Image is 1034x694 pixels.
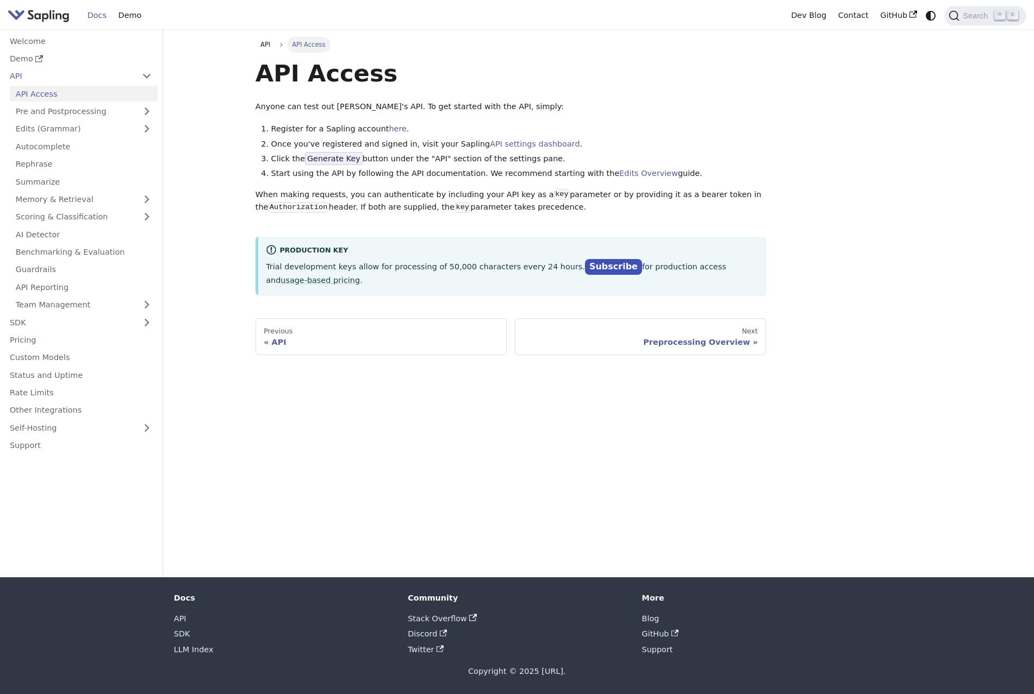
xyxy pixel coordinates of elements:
[523,327,758,336] div: Next
[619,169,678,178] a: Edits Overview
[523,337,758,347] div: Preprocessing Overview
[642,629,679,638] a: GitHub
[264,327,499,336] div: Previous
[1007,10,1018,20] kbd: K
[4,332,158,348] a: Pricing
[271,167,767,180] li: Start using the API by following the API documentation. We recommend starting with the guide.
[82,7,113,24] a: Docs
[10,226,158,242] a: AI Detector
[266,244,758,257] div: Production Key
[408,645,444,654] a: Twitter
[944,6,1026,26] button: Search (Command+K)
[4,51,158,67] a: Demo
[389,124,406,133] a: here
[832,7,875,24] a: Contact
[256,188,767,214] p: When making requests, you can authenticate by including your API key as a parameter or by providi...
[266,260,758,287] p: Trial development keys allow for processing of 50,000 characters every 24 hours. for production a...
[642,614,659,623] a: Blog
[408,629,447,638] a: Discord
[271,138,767,151] li: Once you've registered and signed in, visit your Sapling .
[256,318,507,355] a: PreviousAPI
[554,189,570,200] code: key
[4,438,158,453] a: Support
[10,262,158,277] a: Guardrails
[785,7,832,24] a: Dev Blog
[256,100,767,113] p: Anyone can test out [PERSON_NAME]'s API. To get started with the API, simply:
[642,645,673,654] a: Support
[268,202,328,213] code: Authorization
[4,385,158,401] a: Rate Limits
[174,629,190,638] a: SDK
[10,104,158,119] a: Pre and Postprocessing
[174,593,393,603] div: Docs
[642,593,861,603] div: More
[8,8,73,23] a: Sapling.ai
[287,37,331,52] span: API Access
[256,37,276,52] a: API
[113,7,147,24] a: Demo
[10,86,158,102] a: API Access
[515,318,767,355] a: NextPreprocessing Overview
[136,68,158,84] button: Collapse sidebar category 'API'
[4,33,158,49] a: Welcome
[490,140,580,148] a: API settings dashboard
[10,121,158,137] a: Edits (Grammar)
[4,367,158,383] a: Status and Uptime
[10,138,158,154] a: Autocomplete
[264,337,499,347] div: API
[8,8,70,23] img: Sapling.ai
[874,7,923,24] a: GitHub
[454,202,470,213] code: key
[408,614,476,623] a: Stack Overflow
[923,8,939,23] button: Switch between dark and light mode (currently system mode)
[256,59,767,88] h1: API Access
[174,645,214,654] a: LLM Index
[10,156,158,172] a: Rephrase
[994,10,1005,20] kbd: ⌘
[281,276,360,285] a: usage-based pricing
[10,174,158,190] a: Summarize
[4,314,136,330] a: SDK
[305,152,363,165] span: Generate Key
[271,123,767,136] li: Register for a Sapling account .
[174,665,860,678] div: Copyright © 2025 [URL].
[10,244,158,260] a: Benchmarking & Evaluation
[256,318,767,355] nav: Docs pages
[4,420,158,436] a: Self-Hosting
[174,614,186,623] a: API
[271,153,767,166] li: Click the button under the "API" section of the settings pane.
[260,41,270,48] span: API
[10,297,158,313] a: Team Management
[4,402,158,418] a: Other Integrations
[256,37,767,52] nav: Breadcrumbs
[136,314,158,330] button: Expand sidebar category 'SDK'
[4,350,158,365] a: Custom Models
[10,279,158,295] a: API Reporting
[408,593,626,603] div: Community
[10,209,158,225] a: Scoring & Classification
[10,192,158,207] a: Memory & Retrieval
[960,11,994,20] span: Search
[585,259,642,275] a: Subscribe
[4,68,136,84] a: API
